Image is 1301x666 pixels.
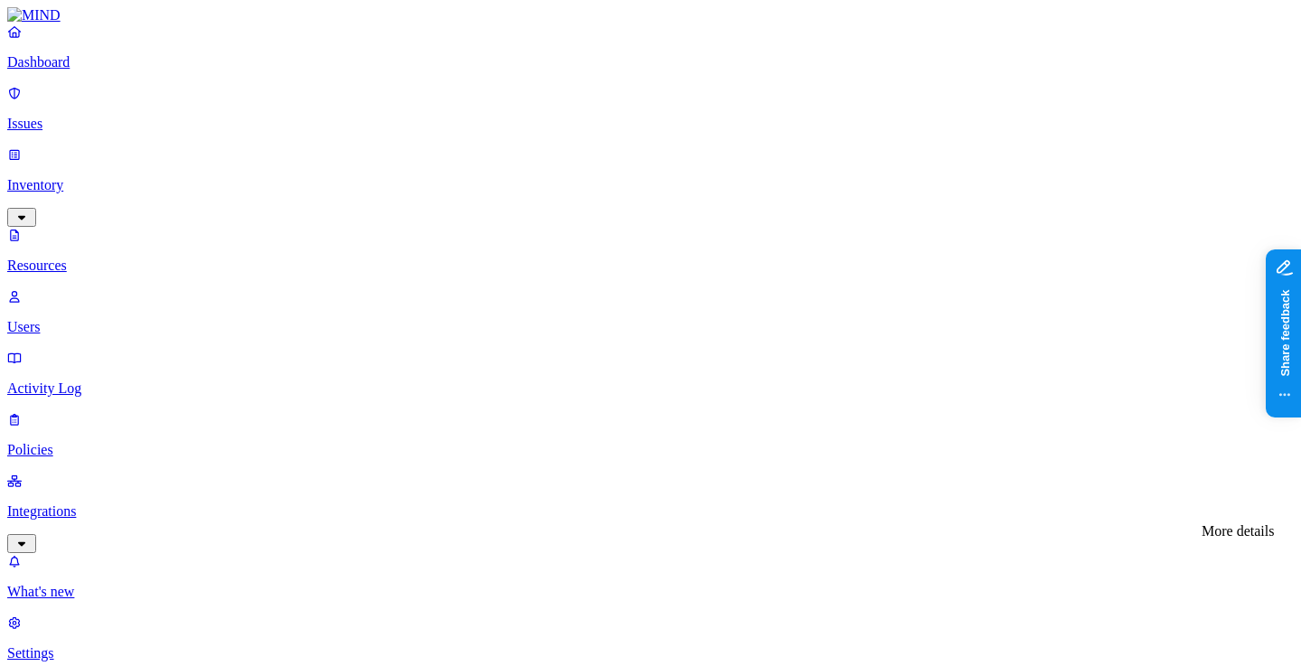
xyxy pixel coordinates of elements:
p: Integrations [7,503,1294,520]
p: Issues [7,116,1294,132]
p: Dashboard [7,54,1294,70]
p: What's new [7,584,1294,600]
p: Activity Log [7,380,1294,397]
p: Settings [7,645,1294,661]
p: Resources [7,258,1294,274]
p: Users [7,319,1294,335]
p: Inventory [7,177,1294,193]
img: MIND [7,7,61,23]
div: More details [1202,523,1274,539]
p: Policies [7,442,1294,458]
